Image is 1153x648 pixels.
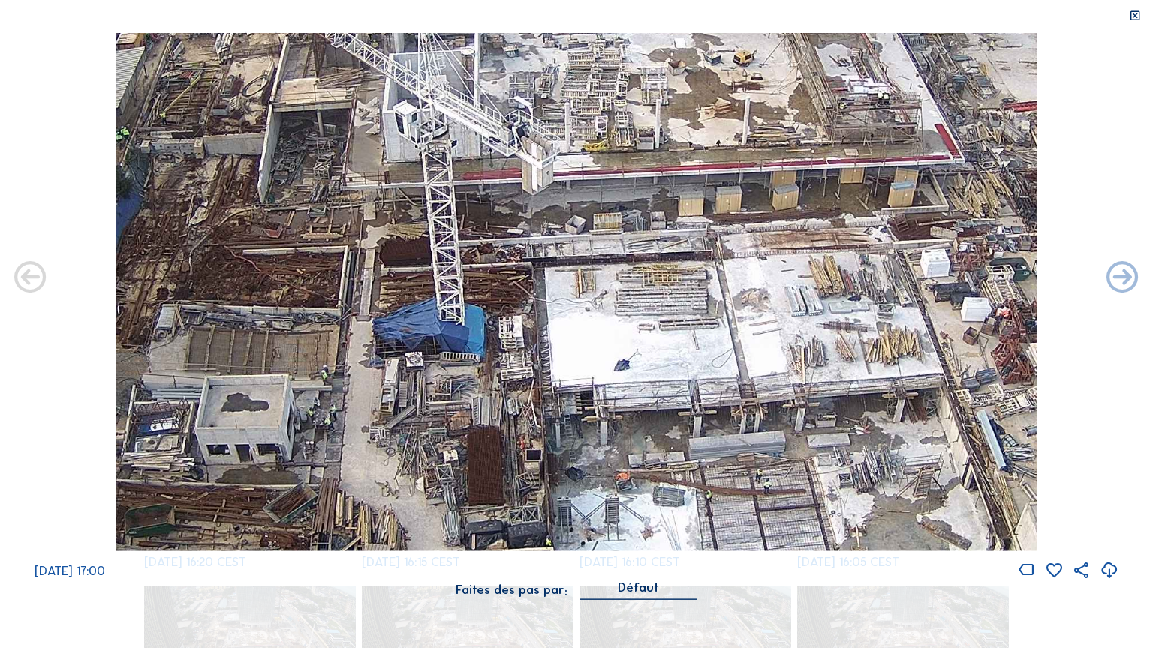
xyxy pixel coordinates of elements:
[1103,259,1142,298] i: Back
[116,33,1038,551] img: Image
[456,583,567,596] div: Faites des pas par:
[11,259,50,298] i: Forward
[580,580,697,598] div: Défaut
[35,562,105,577] span: [DATE] 17:00
[618,580,659,594] div: Défaut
